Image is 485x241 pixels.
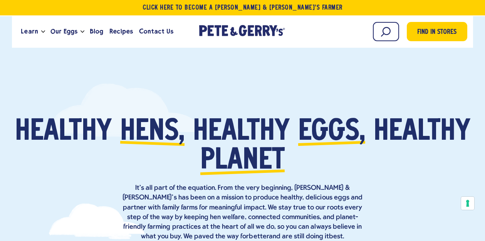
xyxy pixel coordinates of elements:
span: Healthy [15,118,112,147]
span: Recipes [109,27,133,36]
strong: best [329,233,343,240]
a: Find in Stores [407,22,467,41]
span: Contact Us [139,27,173,36]
button: Your consent preferences for tracking technologies [461,197,474,210]
a: Contact Us [136,21,176,42]
span: healthy [374,118,470,147]
button: Open the dropdown menu for Our Eggs [81,30,84,33]
span: Blog [90,27,103,36]
button: Open the dropdown menu for Learn [41,30,45,33]
a: Recipes [106,21,136,42]
span: Learn [21,27,38,36]
a: Our Eggs [47,21,81,42]
input: Search [373,22,399,41]
span: planet [200,147,285,176]
span: Find in Stores [417,27,456,38]
strong: better [249,233,269,240]
a: Learn [18,21,41,42]
span: hens, [120,118,185,147]
span: eggs, [298,118,365,147]
a: Blog [87,21,106,42]
span: Our Eggs [50,27,77,36]
span: healthy [193,118,290,147]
